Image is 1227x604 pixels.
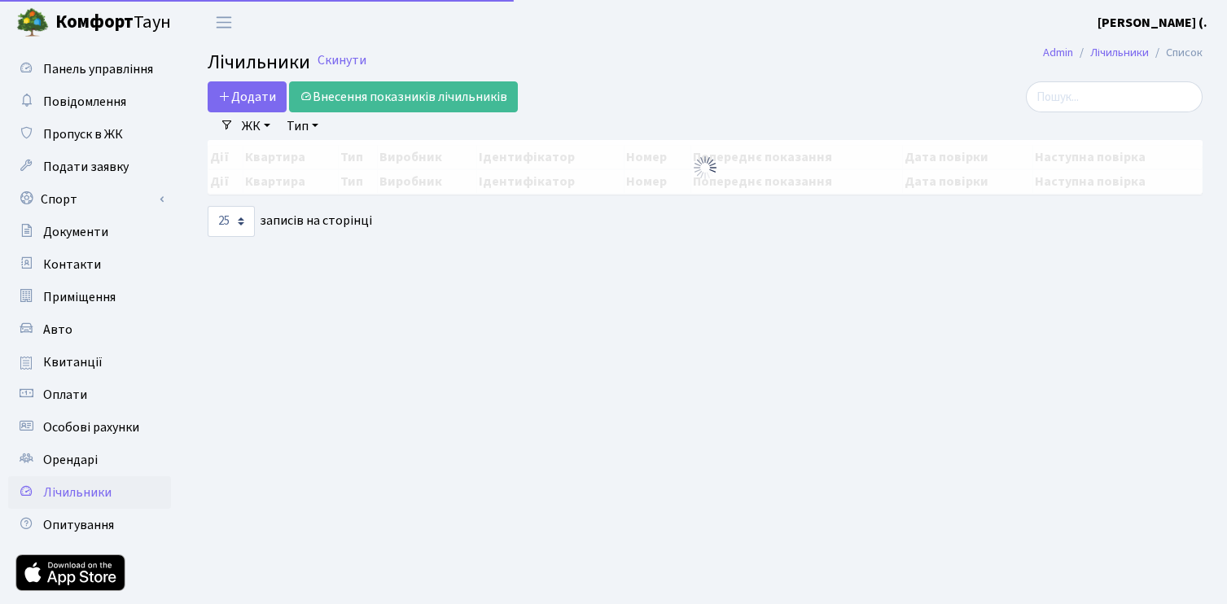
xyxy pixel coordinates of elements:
[1026,81,1203,112] input: Пошук...
[280,112,325,140] a: Тип
[43,223,108,241] span: Документи
[43,516,114,534] span: Опитування
[8,444,171,476] a: Орендарі
[8,313,171,346] a: Авто
[43,60,153,78] span: Панель управління
[208,48,310,77] span: Лічильники
[208,206,255,237] select: записів на сторінці
[43,288,116,306] span: Приміщення
[1019,36,1227,70] nav: breadcrumb
[43,386,87,404] span: Оплати
[1090,44,1149,61] a: Лічильники
[1098,14,1207,32] b: [PERSON_NAME] (.
[8,379,171,411] a: Оплати
[43,125,123,143] span: Пропуск в ЖК
[1043,44,1073,61] a: Admin
[218,88,276,106] span: Додати
[8,151,171,183] a: Подати заявку
[8,346,171,379] a: Квитанції
[204,9,244,36] button: Переключити навігацію
[8,411,171,444] a: Особові рахунки
[16,7,49,39] img: logo.png
[8,216,171,248] a: Документи
[8,248,171,281] a: Контакти
[8,476,171,509] a: Лічильники
[8,183,171,216] a: Спорт
[318,53,366,68] a: Скинути
[692,155,718,181] img: Обробка...
[208,81,287,112] a: Додати
[43,484,112,501] span: Лічильники
[1098,13,1207,33] a: [PERSON_NAME] (.
[43,256,101,274] span: Контакти
[8,53,171,85] a: Панель управління
[43,321,72,339] span: Авто
[8,118,171,151] a: Пропуск в ЖК
[289,81,518,112] a: Внесення показників лічильників
[43,93,126,111] span: Повідомлення
[208,206,372,237] label: записів на сторінці
[43,353,103,371] span: Квитанції
[43,451,98,469] span: Орендарі
[235,112,277,140] a: ЖК
[8,509,171,541] a: Опитування
[43,418,139,436] span: Особові рахунки
[55,9,171,37] span: Таун
[55,9,134,35] b: Комфорт
[8,281,171,313] a: Приміщення
[8,85,171,118] a: Повідомлення
[43,158,129,176] span: Подати заявку
[1149,44,1203,62] li: Список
